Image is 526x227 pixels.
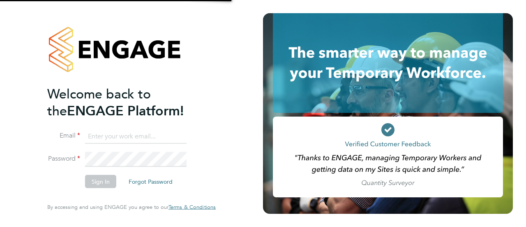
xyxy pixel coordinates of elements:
[47,85,208,119] h2: ENGAGE Platform!
[168,204,216,211] a: Terms & Conditions
[47,204,216,211] span: By accessing and using ENGAGE you agree to our
[47,154,80,163] label: Password
[47,86,151,119] span: Welcome back to the
[85,175,116,188] button: Sign In
[168,204,216,211] span: Terms & Conditions
[85,129,187,144] input: Enter your work email...
[47,131,80,140] label: Email
[122,175,179,188] button: Forgot Password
